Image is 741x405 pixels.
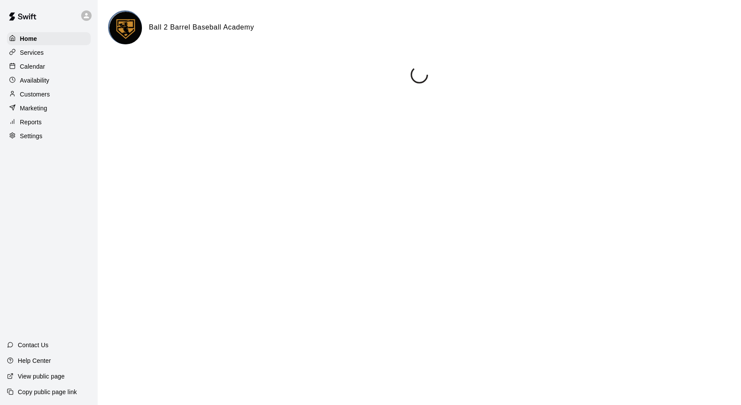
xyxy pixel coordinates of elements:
[20,90,50,99] p: Customers
[109,12,142,44] img: Ball 2 Barrel Baseball Academy logo
[7,74,91,87] a: Availability
[20,48,44,57] p: Services
[7,60,91,73] a: Calendar
[18,388,77,396] p: Copy public page link
[7,129,91,143] a: Settings
[18,356,51,365] p: Help Center
[149,22,254,33] h6: Ball 2 Barrel Baseball Academy
[20,62,45,71] p: Calendar
[20,104,47,113] p: Marketing
[7,102,91,115] a: Marketing
[7,32,91,45] a: Home
[7,88,91,101] a: Customers
[20,132,43,140] p: Settings
[20,76,49,85] p: Availability
[18,372,65,381] p: View public page
[20,34,37,43] p: Home
[20,118,42,126] p: Reports
[7,116,91,129] a: Reports
[7,46,91,59] a: Services
[18,341,49,349] p: Contact Us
